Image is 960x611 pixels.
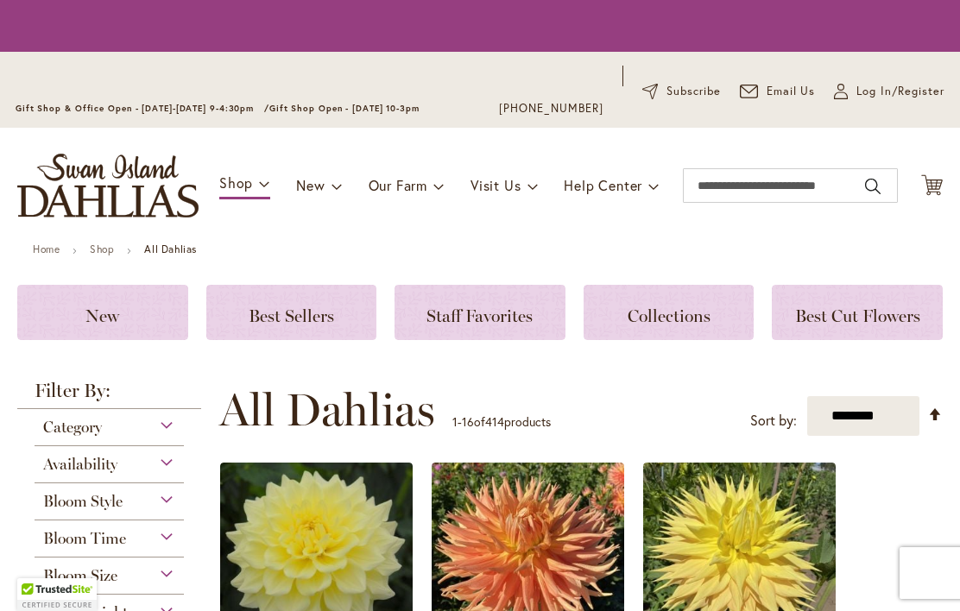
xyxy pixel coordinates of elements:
[865,173,881,200] button: Search
[43,529,126,548] span: Bloom Time
[772,285,943,340] a: Best Cut Flowers
[144,243,197,255] strong: All Dahlias
[17,154,199,217] a: store logo
[13,550,61,598] iframe: Launch Accessibility Center
[90,243,114,255] a: Shop
[471,176,521,194] span: Visit Us
[856,83,944,100] span: Log In/Register
[219,384,435,436] span: All Dahlias
[795,305,920,326] span: Best Cut Flowers
[43,455,117,474] span: Availability
[642,83,721,100] a: Subscribe
[426,305,533,326] span: Staff Favorites
[628,305,711,326] span: Collections
[750,405,797,437] label: Sort by:
[219,173,253,192] span: Shop
[452,413,458,430] span: 1
[485,413,504,430] span: 414
[16,103,269,114] span: Gift Shop & Office Open - [DATE]-[DATE] 9-4:30pm /
[43,418,102,437] span: Category
[296,176,325,194] span: New
[834,83,944,100] a: Log In/Register
[564,176,642,194] span: Help Center
[85,305,119,326] span: New
[452,408,551,436] p: - of products
[584,285,755,340] a: Collections
[43,566,117,585] span: Bloom Size
[666,83,721,100] span: Subscribe
[33,243,60,255] a: Home
[740,83,816,100] a: Email Us
[43,492,123,511] span: Bloom Style
[17,285,188,340] a: New
[206,285,377,340] a: Best Sellers
[17,381,201,409] strong: Filter By:
[767,83,816,100] span: Email Us
[462,413,474,430] span: 16
[249,305,334,326] span: Best Sellers
[499,100,603,117] a: [PHONE_NUMBER]
[269,103,420,114] span: Gift Shop Open - [DATE] 10-3pm
[395,285,565,340] a: Staff Favorites
[369,176,427,194] span: Our Farm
